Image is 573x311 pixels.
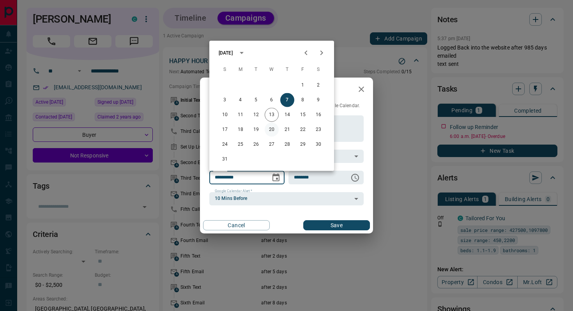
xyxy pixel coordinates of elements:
[235,46,248,60] button: calendar view is open, switch to year view
[280,108,294,122] button: 14
[233,93,248,107] button: 4
[219,49,233,57] div: [DATE]
[249,138,263,152] button: 26
[314,45,329,61] button: Next month
[218,123,232,137] button: 17
[218,62,232,78] span: Sunday
[280,123,294,137] button: 21
[311,123,325,137] button: 23
[268,170,284,186] button: Choose date, selected date is Aug 7, 2025
[298,45,314,61] button: Previous month
[249,93,263,107] button: 5
[233,62,248,78] span: Monday
[200,78,251,102] h2: Edit Task
[209,192,364,205] div: 10 Mins Before
[280,138,294,152] button: 28
[296,62,310,78] span: Friday
[218,108,232,122] button: 10
[233,123,248,137] button: 18
[311,78,325,92] button: 2
[265,108,279,122] button: 13
[218,152,232,166] button: 31
[311,93,325,107] button: 9
[296,93,310,107] button: 8
[203,220,270,230] button: Cancel
[296,123,310,137] button: 22
[311,138,325,152] button: 30
[296,78,310,92] button: 1
[303,220,370,230] button: Save
[280,62,294,78] span: Thursday
[233,138,248,152] button: 25
[311,62,325,78] span: Saturday
[296,138,310,152] button: 29
[296,108,310,122] button: 15
[265,138,279,152] button: 27
[311,108,325,122] button: 16
[265,93,279,107] button: 6
[249,123,263,137] button: 19
[233,108,248,122] button: 11
[249,108,263,122] button: 12
[347,170,363,186] button: Choose time, selected time is 6:00 AM
[218,138,232,152] button: 24
[249,62,263,78] span: Tuesday
[265,123,279,137] button: 20
[215,189,252,194] label: Google Calendar Alert
[280,93,294,107] button: 7
[265,62,279,78] span: Wednesday
[218,93,232,107] button: 3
